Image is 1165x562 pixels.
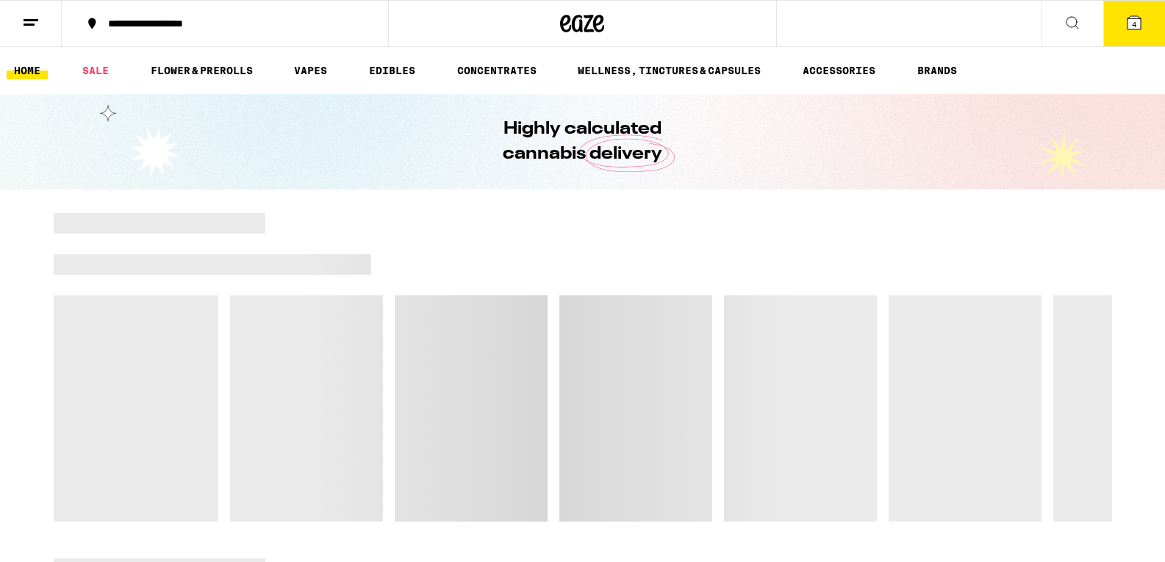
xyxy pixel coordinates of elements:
a: SALE [75,62,116,79]
a: HOME [7,62,48,79]
a: WELLNESS, TINCTURES & CAPSULES [570,62,768,79]
span: 4 [1132,20,1136,29]
a: EDIBLES [362,62,423,79]
h1: Highly calculated cannabis delivery [462,117,704,167]
button: 4 [1103,1,1165,46]
a: ACCESSORIES [795,62,883,79]
a: VAPES [287,62,334,79]
a: FLOWER & PREROLLS [143,62,260,79]
a: CONCENTRATES [450,62,544,79]
a: BRANDS [910,62,964,79]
